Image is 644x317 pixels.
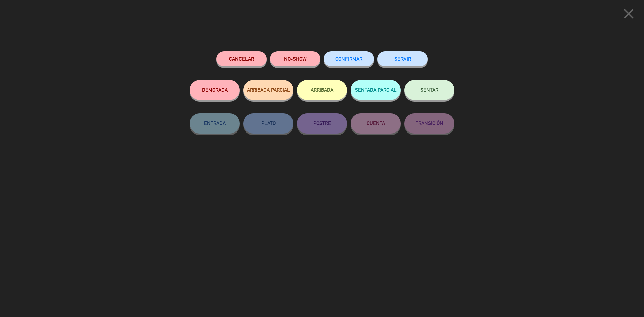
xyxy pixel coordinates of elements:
[404,80,454,100] button: SENTAR
[620,5,637,22] i: close
[335,56,362,62] span: CONFIRMAR
[297,113,347,134] button: POSTRE
[247,87,290,93] span: ARRIBADA PARCIAL
[377,51,428,66] button: SERVIR
[404,113,454,134] button: TRANSICIÓN
[351,113,401,134] button: CUENTA
[270,51,320,66] button: NO-SHOW
[190,113,240,134] button: ENTRADA
[618,5,639,25] button: close
[420,87,438,93] span: SENTAR
[297,80,347,100] button: ARRIBADA
[243,113,293,134] button: PLATO
[243,80,293,100] button: ARRIBADA PARCIAL
[216,51,267,66] button: Cancelar
[351,80,401,100] button: SENTADA PARCIAL
[190,80,240,100] button: DEMORADA
[324,51,374,66] button: CONFIRMAR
